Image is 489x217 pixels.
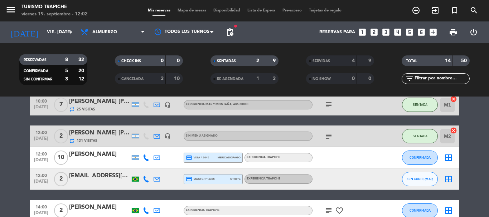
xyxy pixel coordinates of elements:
strong: 12 [78,77,86,82]
i: credit_card [186,154,192,161]
span: CONFIRMADA [24,69,48,73]
span: 14:00 [32,202,50,211]
span: 25 Visitas [77,107,95,112]
span: 121 Visitas [77,138,97,144]
i: border_all [444,175,453,183]
strong: 9 [368,58,373,63]
strong: 4 [352,58,355,63]
i: credit_card [186,176,192,182]
div: [PERSON_NAME] [69,203,130,212]
button: menu [5,4,16,18]
button: SIN CONFIRMAR [402,172,438,186]
span: 10 [54,151,68,165]
div: [PERSON_NAME] [PERSON_NAME] [69,97,130,106]
i: subject [324,132,333,140]
span: 12:00 [32,171,50,179]
strong: 32 [78,57,86,62]
div: Turismo Trapiche [21,4,88,11]
span: Almuerzo [92,30,117,35]
span: Pre-acceso [279,9,305,13]
span: 7 [54,98,68,112]
i: headset_mic [164,102,171,108]
strong: 9 [273,58,277,63]
span: Reservas para [319,30,355,35]
i: turned_in_not [450,6,459,15]
span: NO SHOW [313,77,331,81]
span: mercadopago [218,155,241,160]
div: [PERSON_NAME] [69,150,130,159]
i: looks_6 [417,28,426,37]
i: looks_3 [381,28,391,37]
div: LOG OUT [463,21,484,43]
button: SENTADA [402,129,438,143]
span: fiber_manual_record [233,24,238,28]
span: EXPERIENCIA TRAPICHE [247,177,280,180]
i: search [470,6,478,15]
i: add_box [429,28,438,37]
span: EXPERIENCIA TRAPICHE [186,209,219,212]
span: stripe [230,177,241,181]
span: CONFIRMADA [410,208,431,212]
span: Tarjetas de regalo [305,9,345,13]
span: 10:00 [32,97,50,105]
span: [DATE] [32,179,50,187]
div: [EMAIL_ADDRESS][DOMAIN_NAME] [69,171,130,181]
span: SENTADAS [217,59,236,63]
i: power_settings_new [469,28,478,36]
span: EXPERIENCIA MAR Y MONTAÑA [186,103,248,106]
i: looks_one [358,28,367,37]
i: headset_mic [164,133,171,139]
i: [DATE] [5,24,43,40]
span: RESERVADAS [24,58,47,62]
strong: 3 [161,76,164,81]
span: Disponibilidad [210,9,244,13]
i: subject [324,100,333,109]
strong: 1 [256,76,259,81]
strong: 50 [461,58,468,63]
i: arrow_drop_down [67,28,75,36]
div: [PERSON_NAME] [PERSON_NAME] x 02 [69,128,130,138]
span: Mis reservas [144,9,174,13]
input: Filtrar por nombre... [414,75,469,83]
span: 2 [54,129,68,143]
strong: 3 [65,77,68,82]
span: Lista de Espera [244,9,279,13]
strong: 3 [273,76,277,81]
strong: 0 [368,76,373,81]
div: viernes 19. septiembre - 12:02 [21,11,88,18]
span: visa * 2045 [186,154,209,161]
span: SIN CONFIRMAR [24,78,52,81]
span: [DATE] [32,105,50,113]
span: CONFIRMADA [410,156,431,159]
span: SENTADA [413,103,427,107]
i: looks_5 [405,28,414,37]
span: RE AGENDADA [217,77,243,81]
strong: 5 [65,68,68,73]
i: subject [324,206,333,215]
span: master * 4385 [186,176,215,182]
span: [DATE] [32,136,50,144]
i: filter_list [405,74,414,83]
span: CANCELADA [121,77,144,81]
span: [DATE] [32,158,50,166]
i: add_circle_outline [412,6,420,15]
strong: 10 [174,76,181,81]
span: 12:00 [32,128,50,136]
i: border_all [444,206,453,215]
i: menu [5,4,16,15]
span: Sin menú asignado [186,134,218,137]
span: pending_actions [226,28,234,36]
span: print [449,28,457,36]
strong: 0 [352,76,355,81]
i: exit_to_app [431,6,440,15]
strong: 2 [256,58,259,63]
span: 12:00 [32,149,50,158]
i: cancel [450,127,457,134]
i: looks_4 [393,28,402,37]
span: SERVIDAS [313,59,330,63]
strong: 14 [445,58,451,63]
span: Mapa de mesas [174,9,210,13]
span: SENTADA [413,134,427,138]
span: 2 [54,172,68,186]
i: cancel [450,95,457,103]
